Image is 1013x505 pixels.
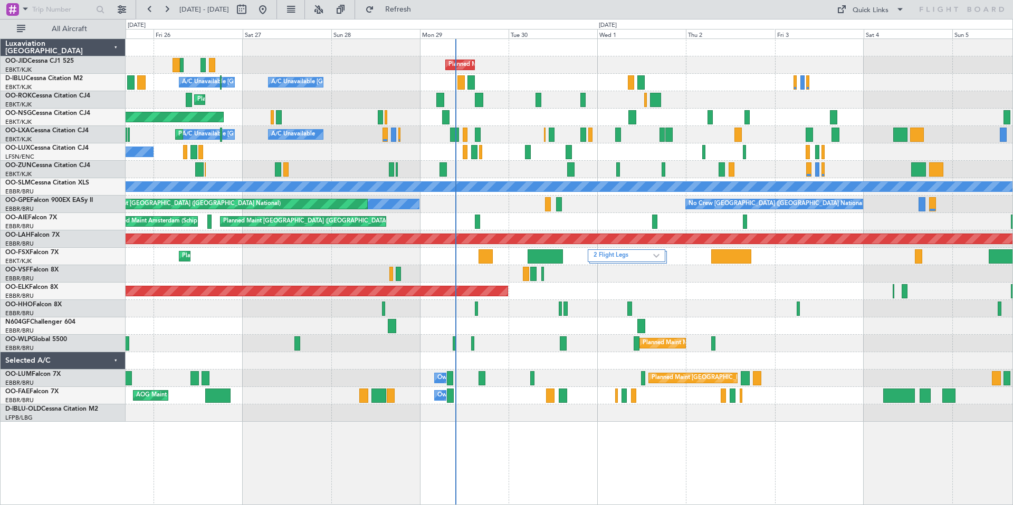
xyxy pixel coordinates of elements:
[5,389,30,395] span: OO-FAE
[90,196,281,212] div: Planned Maint [GEOGRAPHIC_DATA] ([GEOGRAPHIC_DATA] National)
[182,74,378,90] div: A/C Unavailable [GEOGRAPHIC_DATA] ([GEOGRAPHIC_DATA] National)
[5,302,33,308] span: OO-HHO
[271,127,315,142] div: A/C Unavailable
[5,110,32,116] span: OO-NSG
[182,248,305,264] div: Planned Maint Kortrijk-[GEOGRAPHIC_DATA]
[653,254,660,258] img: arrow-gray.svg
[5,197,30,203] span: OO-GPE
[437,387,509,403] div: Owner Melsbroek Air Base
[271,74,439,90] div: A/C Unavailable [GEOGRAPHIC_DATA]-[GEOGRAPHIC_DATA]
[243,29,331,38] div: Sat 27
[5,336,67,343] a: OO-WLPGlobal 5500
[5,267,30,273] span: OO-VSF
[5,58,74,64] a: OO-JIDCessna CJ1 525
[5,162,32,169] span: OO-ZUN
[5,336,31,343] span: OO-WLP
[509,29,597,38] div: Tue 30
[5,389,59,395] a: OO-FAEFalcon 7X
[853,5,888,16] div: Quick Links
[5,75,83,82] a: D-IBLUCessna Citation M2
[5,170,32,178] a: EBKT/KJK
[179,5,229,14] span: [DATE] - [DATE]
[5,188,34,196] a: EBBR/BRU
[5,153,34,161] a: LFSN/ENC
[5,249,30,256] span: OO-FSX
[5,371,32,377] span: OO-LUM
[178,127,301,142] div: Planned Maint Kortrijk-[GEOGRAPHIC_DATA]
[5,396,34,404] a: EBBR/BRU
[599,21,617,30] div: [DATE]
[154,29,242,38] div: Fri 26
[448,57,571,73] div: Planned Maint Kortrijk-[GEOGRAPHIC_DATA]
[5,319,75,325] a: N604GFChallenger 604
[5,135,32,143] a: EBKT/KJK
[5,58,27,64] span: OO-JID
[5,344,34,352] a: EBBR/BRU
[5,292,34,300] a: EBBR/BRU
[5,379,34,387] a: EBBR/BRU
[5,232,31,238] span: OO-LAH
[136,387,264,403] div: AOG Maint [US_STATE] ([GEOGRAPHIC_DATA])
[5,162,90,169] a: OO-ZUNCessna Citation CJ4
[689,196,865,212] div: No Crew [GEOGRAPHIC_DATA] ([GEOGRAPHIC_DATA] National)
[12,21,114,37] button: All Aircraft
[5,232,60,238] a: OO-LAHFalcon 7X
[5,145,89,151] a: OO-LUXCessna Citation CJ4
[5,128,30,134] span: OO-LXA
[594,251,653,260] label: 2 Flight Legs
[5,83,32,91] a: EBKT/KJK
[376,6,421,13] span: Refresh
[27,25,111,33] span: All Aircraft
[5,302,62,308] a: OO-HHOFalcon 8X
[5,275,34,283] a: EBBR/BRU
[5,267,59,273] a: OO-VSFFalcon 8X
[5,110,90,116] a: OO-NSGCessna Citation CJ4
[686,29,775,38] div: Thu 2
[5,215,57,221] a: OO-AIEFalcon 7X
[5,371,61,377] a: OO-LUMFalcon 7X
[5,249,59,256] a: OO-FSXFalcon 7X
[5,197,93,203] a: OO-GPEFalcon 900EX EASy II
[5,180,31,186] span: OO-SLM
[128,21,146,30] div: [DATE]
[223,213,389,229] div: Planned Maint [GEOGRAPHIC_DATA] ([GEOGRAPHIC_DATA])
[5,205,34,213] a: EBBR/BRU
[331,29,420,38] div: Sun 28
[197,92,320,108] div: Planned Maint Kortrijk-[GEOGRAPHIC_DATA]
[5,284,58,290] a: OO-ELKFalcon 8X
[5,406,41,412] span: D-IBLU-OLD
[420,29,509,38] div: Mon 29
[652,370,843,386] div: Planned Maint [GEOGRAPHIC_DATA] ([GEOGRAPHIC_DATA] National)
[5,327,34,335] a: EBBR/BRU
[5,414,33,422] a: LFPB/LBG
[360,1,424,18] button: Refresh
[832,1,910,18] button: Quick Links
[101,213,207,229] div: Unplanned Maint Amsterdam (Schiphol)
[5,222,34,230] a: EBBR/BRU
[5,145,30,151] span: OO-LUX
[597,29,686,38] div: Wed 1
[5,309,34,317] a: EBBR/BRU
[5,180,89,186] a: OO-SLMCessna Citation XLS
[5,319,30,325] span: N604GF
[5,93,90,99] a: OO-ROKCessna Citation CJ4
[5,284,29,290] span: OO-ELK
[775,29,864,38] div: Fri 3
[643,335,719,351] div: Planned Maint Milan (Linate)
[5,118,32,126] a: EBKT/KJK
[5,215,28,221] span: OO-AIE
[5,93,32,99] span: OO-ROK
[864,29,952,38] div: Sat 4
[5,257,32,265] a: EBKT/KJK
[32,2,93,17] input: Trip Number
[5,406,98,412] a: D-IBLU-OLDCessna Citation M2
[5,128,89,134] a: OO-LXACessna Citation CJ4
[5,75,26,82] span: D-IBLU
[5,101,32,109] a: EBKT/KJK
[5,66,32,74] a: EBKT/KJK
[5,240,34,248] a: EBBR/BRU
[437,370,509,386] div: Owner Melsbroek Air Base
